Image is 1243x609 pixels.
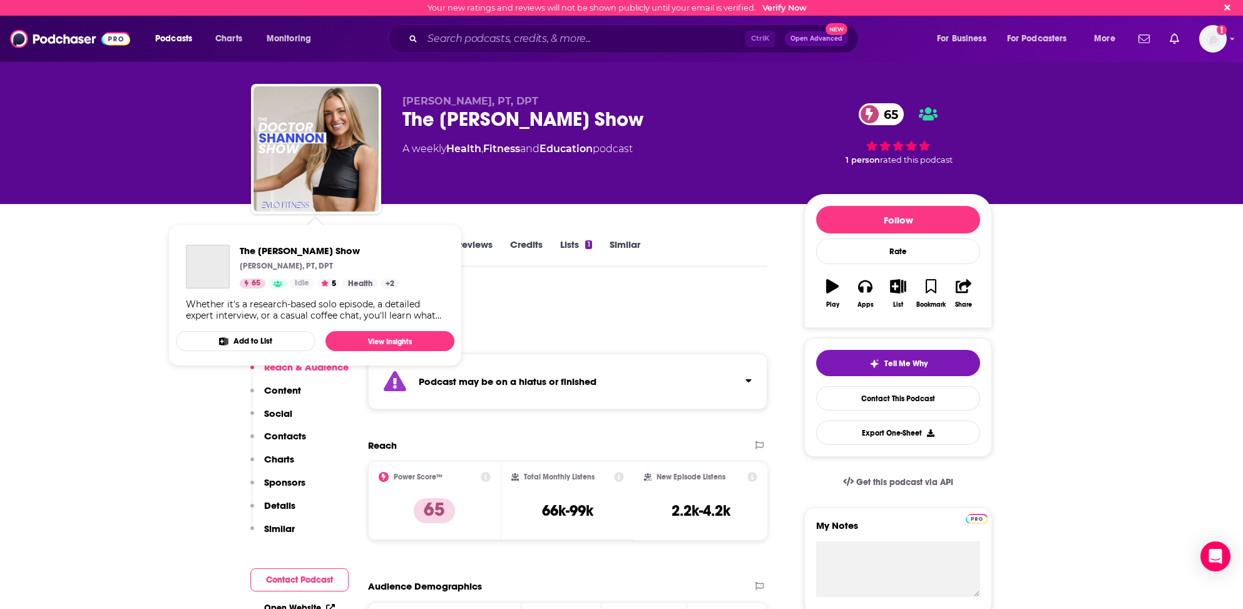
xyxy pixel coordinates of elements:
[816,271,849,316] button: Play
[250,453,294,476] button: Charts
[785,31,848,46] button: Open AdvancedNew
[1200,541,1230,571] div: Open Intercom Messenger
[1085,29,1131,49] button: open menu
[207,29,250,49] a: Charts
[1199,25,1227,53] img: User Profile
[966,512,988,524] a: Pro website
[884,359,928,369] span: Tell Me Why
[816,386,980,411] a: Contact This Podcast
[10,27,130,51] img: Podchaser - Follow, Share and Rate Podcasts
[186,245,230,289] a: The Dr. Shannon Show
[264,407,292,419] p: Social
[804,95,992,173] div: 65 1 personrated this podcast
[542,501,593,520] h3: 66k-99k
[816,519,980,541] label: My Notes
[1217,25,1227,35] svg: Email not verified
[524,473,595,481] h2: Total Monthly Listens
[816,206,980,233] button: Follow
[816,238,980,264] div: Rate
[657,473,725,481] h2: New Episode Listens
[264,453,294,465] p: Charts
[849,271,881,316] button: Apps
[317,279,340,289] button: 5
[999,29,1085,49] button: open menu
[948,271,980,316] button: Share
[928,29,1002,49] button: open menu
[1094,30,1115,48] span: More
[264,430,306,442] p: Contacts
[859,103,904,125] a: 65
[916,301,946,309] div: Bookmark
[264,476,305,488] p: Sponsors
[252,277,260,290] span: 65
[560,238,591,267] a: Lists1
[1165,28,1184,49] a: Show notifications dropdown
[267,30,311,48] span: Monitoring
[258,29,327,49] button: open menu
[240,245,399,257] a: The Dr. Shannon Show
[762,3,807,13] a: Verify Now
[146,29,208,49] button: open menu
[1133,28,1155,49] a: Show notifications dropdown
[368,439,397,451] h2: Reach
[368,580,482,592] h2: Audience Demographics
[250,499,295,523] button: Details
[343,279,377,289] a: Health
[1199,25,1227,53] button: Show profile menu
[966,514,988,524] img: Podchaser Pro
[856,477,953,488] span: Get this podcast via API
[672,501,730,520] h3: 2.2k-4.2k
[955,301,972,309] div: Share
[857,301,874,309] div: Apps
[250,568,349,591] button: Contact Podcast
[402,95,538,107] span: [PERSON_NAME], PT, DPT
[325,331,454,351] a: View Insights
[215,30,242,48] span: Charts
[585,240,591,249] div: 1
[880,155,953,165] span: rated this podcast
[264,499,295,511] p: Details
[869,359,879,369] img: tell me why sparkle
[264,523,295,535] p: Similar
[400,24,871,53] div: Search podcasts, credits, & more...
[914,271,947,316] button: Bookmark
[610,238,640,267] a: Similar
[250,384,301,407] button: Content
[481,143,483,155] span: ,
[368,354,767,409] section: Click to expand status details
[250,407,292,431] button: Social
[381,279,399,289] a: +2
[419,376,596,387] strong: Podcast may be on a hiatus or finished
[250,430,306,453] button: Contacts
[264,384,301,396] p: Content
[290,279,314,289] a: Idle
[427,3,807,13] div: Your new ratings and reviews will not be shown publicly until your email is verified.
[937,30,986,48] span: For Business
[456,238,493,267] a: Reviews
[240,261,333,271] p: [PERSON_NAME], PT, DPT
[510,238,543,267] a: Credits
[846,155,880,165] span: 1 person
[240,245,399,257] span: The [PERSON_NAME] Show
[253,86,379,212] img: The Dr. Shannon Show
[520,143,540,155] span: and
[871,103,904,125] span: 65
[250,476,305,499] button: Sponsors
[833,467,963,498] a: Get this podcast via API
[882,271,914,316] button: List
[1007,30,1067,48] span: For Podcasters
[483,143,520,155] a: Fitness
[745,31,775,47] span: Ctrl K
[893,301,903,309] div: List
[250,523,295,546] button: Similar
[816,350,980,376] button: tell me why sparkleTell Me Why
[295,277,309,290] span: Idle
[446,143,481,155] a: Health
[422,29,745,49] input: Search podcasts, credits, & more...
[826,301,839,309] div: Play
[414,498,455,523] p: 65
[240,279,265,289] a: 65
[790,36,842,42] span: Open Advanced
